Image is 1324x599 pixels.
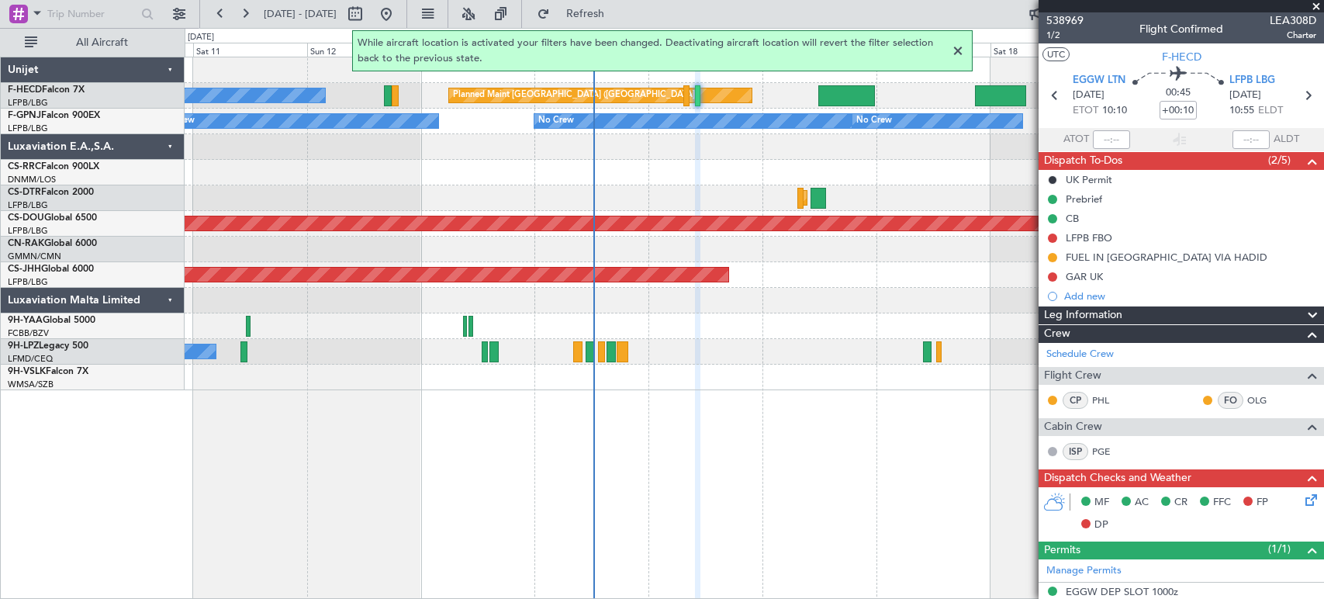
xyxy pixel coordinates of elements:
[8,316,95,325] a: 9H-YAAGlobal 5000
[1066,251,1267,264] div: FUEL IN [GEOGRAPHIC_DATA] VIA HADID
[8,174,56,185] a: DNMM/LOS
[1046,347,1114,362] a: Schedule Crew
[530,2,623,26] button: Refresh
[1135,495,1149,511] span: AC
[264,7,337,21] span: [DATE] - [DATE]
[1213,495,1231,511] span: FFC
[1093,130,1130,149] input: --:--
[1102,103,1127,119] span: 10:10
[1046,563,1122,579] a: Manage Permits
[8,188,94,197] a: CS-DTRFalcon 2000
[8,213,44,223] span: CS-DOU
[1257,495,1268,511] span: FP
[8,367,46,376] span: 9H-VSLK
[8,111,100,120] a: F-GPNJFalcon 900EX
[8,162,41,171] span: CS-RRC
[1268,152,1291,168] span: (2/5)
[1270,29,1316,42] span: Charter
[1046,29,1084,42] span: 1/2
[8,225,48,237] a: LFPB/LBG
[1044,367,1101,385] span: Flight Crew
[8,111,41,120] span: F-GPNJ
[8,85,85,95] a: F-HECDFalcon 7X
[1229,103,1254,119] span: 10:55
[1166,85,1191,101] span: 00:45
[1092,445,1127,459] a: PGE
[1044,469,1191,487] span: Dispatch Checks and Weather
[1044,418,1102,436] span: Cabin Crew
[1274,132,1299,147] span: ALDT
[1268,541,1291,557] span: (1/1)
[1066,585,1178,598] div: EGGW DEP SLOT 1000z
[8,276,48,288] a: LFPB/LBG
[8,341,88,351] a: 9H-LPZLegacy 500
[1044,306,1122,324] span: Leg Information
[8,327,49,339] a: FCBB/BZV
[47,2,137,26] input: Trip Number
[8,199,48,211] a: LFPB/LBG
[8,123,48,134] a: LFPB/LBG
[538,109,574,133] div: No Crew
[1270,12,1316,29] span: LEA308D
[1247,393,1282,407] a: OLG
[8,379,54,390] a: WMSA/SZB
[8,367,88,376] a: 9H-VSLKFalcon 7X
[1044,152,1122,170] span: Dispatch To-Dos
[1063,443,1088,460] div: ISP
[8,265,94,274] a: CS-JHHGlobal 6000
[1174,495,1187,511] span: CR
[8,213,97,223] a: CS-DOUGlobal 6500
[1066,212,1079,225] div: CB
[8,85,42,95] span: F-HECD
[8,239,44,248] span: CN-RAK
[1094,495,1109,511] span: MF
[1063,392,1088,409] div: CP
[1063,132,1089,147] span: ATOT
[8,251,61,262] a: GMMN/CMN
[1073,103,1098,119] span: ETOT
[1066,270,1103,283] div: GAR UK
[8,316,43,325] span: 9H-YAA
[553,9,618,19] span: Refresh
[856,109,892,133] div: No Crew
[1258,103,1283,119] span: ELDT
[1066,173,1112,186] div: UK Permit
[1139,21,1223,37] div: Flight Confirmed
[8,97,48,109] a: LFPB/LBG
[1073,88,1104,103] span: [DATE]
[1046,12,1084,29] span: 538969
[1044,542,1080,559] span: Permits
[8,188,41,197] span: CS-DTR
[8,239,97,248] a: CN-RAKGlobal 6000
[1066,231,1112,244] div: LFPB FBO
[358,36,949,66] span: While aircraft location is activated your filters have been changed. Deactivating aircraft locati...
[1073,73,1125,88] span: EGGW LTN
[8,162,99,171] a: CS-RRCFalcon 900LX
[8,265,41,274] span: CS-JHH
[1094,518,1108,533] span: DP
[1064,289,1316,303] div: Add new
[1044,325,1070,343] span: Crew
[1092,393,1127,407] a: PHL
[453,84,697,107] div: Planned Maint [GEOGRAPHIC_DATA] ([GEOGRAPHIC_DATA])
[1066,192,1102,206] div: Prebrief
[1229,88,1261,103] span: [DATE]
[8,353,53,365] a: LFMD/CEQ
[1229,73,1275,88] span: LFPB LBG
[1218,392,1243,409] div: FO
[8,341,39,351] span: 9H-LPZ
